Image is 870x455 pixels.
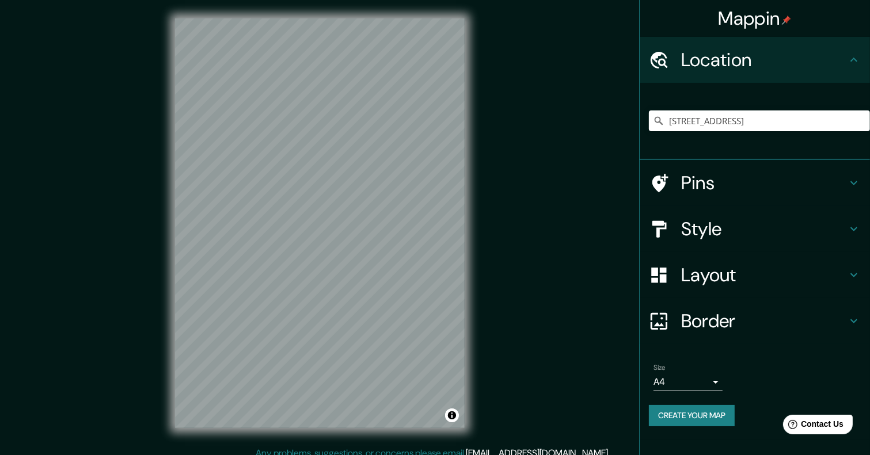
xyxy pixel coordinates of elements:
[681,48,847,71] h4: Location
[719,7,792,30] h4: Mappin
[445,408,459,422] button: Toggle attribution
[768,410,857,442] iframe: Help widget launcher
[681,309,847,332] h4: Border
[654,373,723,391] div: A4
[649,110,870,131] input: Pick your city or area
[654,363,666,373] label: Size
[681,171,847,194] h4: Pins
[782,16,791,25] img: pin-icon.png
[649,405,735,426] button: Create your map
[640,252,870,298] div: Layout
[681,263,847,286] h4: Layout
[640,206,870,252] div: Style
[640,160,870,206] div: Pins
[640,298,870,344] div: Border
[681,217,847,240] h4: Style
[640,37,870,83] div: Location
[175,18,465,428] canvas: Map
